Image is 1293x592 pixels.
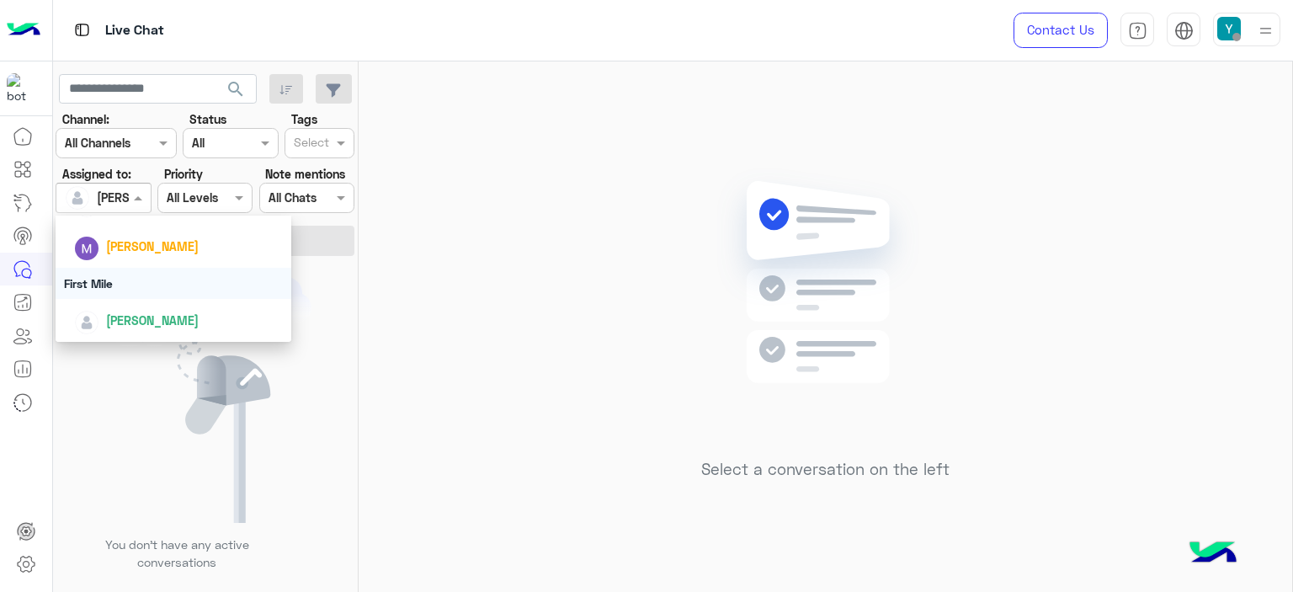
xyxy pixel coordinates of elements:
img: tab [72,19,93,40]
button: search [215,74,257,110]
img: no messages [704,168,947,447]
img: defaultAdmin.png [75,311,98,334]
img: hulul-logo.png [1184,525,1242,584]
label: Status [189,110,226,128]
ng-dropdown-panel: Options list [56,216,291,342]
span: [PERSON_NAME] [106,313,199,328]
a: tab [1120,13,1154,48]
div: First Mile [56,268,291,299]
a: Contact Us [1014,13,1108,48]
label: Priority [164,165,203,183]
label: Note mentions [265,165,345,183]
img: tab [1174,21,1194,40]
span: search [226,79,246,99]
img: 317874714732967 [7,73,37,104]
img: tab [1128,21,1147,40]
p: You don’t have any active conversations [92,536,262,572]
label: Channel: [62,110,109,128]
img: userImage [1217,17,1241,40]
img: profile [1255,20,1276,41]
p: Live Chat [105,19,164,42]
span: [PERSON_NAME] [106,239,199,253]
label: Tags [291,110,317,128]
img: Logo [7,13,40,48]
h5: Select a conversation on the left [701,460,950,479]
div: Select [291,133,329,155]
img: empty users [99,277,311,523]
img: ACg8ocJ5kWkbDFwHhE1-NCdHlUdL0Moenmmb7xp8U7RIpZhCQ1Zz3Q=s96-c [75,237,98,260]
img: defaultAdmin.png [66,186,89,210]
label: Assigned to: [62,165,131,183]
